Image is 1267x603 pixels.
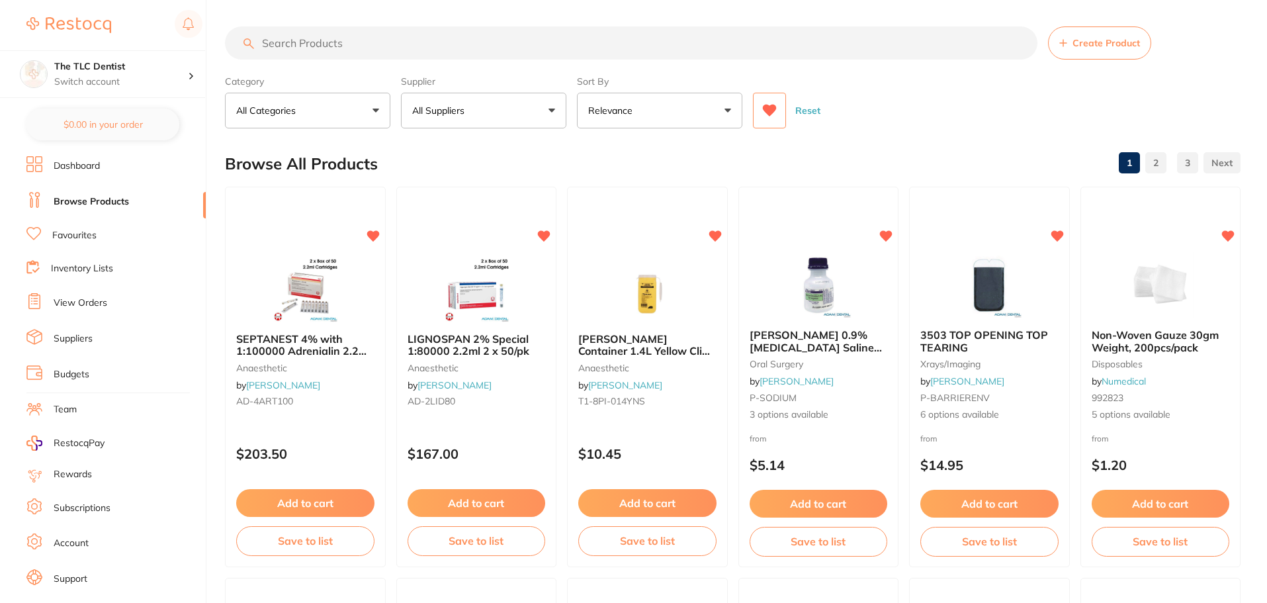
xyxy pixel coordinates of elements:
[750,359,888,369] small: oral surgery
[750,408,888,422] span: 3 options available
[577,75,742,87] label: Sort By
[750,527,888,556] button: Save to list
[408,489,546,517] button: Add to cart
[578,363,717,373] small: anaesthetic
[408,333,546,357] b: LIGNOSPAN 2% Special 1:80000 2.2ml 2 x 50/pk
[236,446,374,461] p: $203.50
[54,573,87,586] a: Support
[920,392,990,404] span: P-BARRIERENV
[578,395,645,407] span: T1-8PI-014YNS
[408,332,529,357] span: LIGNOSPAN 2% Special 1:80000 2.2ml 2 x 50/pk
[54,468,92,481] a: Rewards
[1092,457,1230,473] p: $1.20
[262,256,348,322] img: SEPTANEST 4% with 1:100000 Adrenialin 2.2ml 2 x 50/pk GOLD
[1092,434,1109,443] span: from
[920,527,1059,556] button: Save to list
[1092,408,1230,422] span: 5 options available
[1092,328,1219,353] span: Non-Woven Gauze 30gm Weight, 200pcs/pack
[750,375,834,387] span: by
[920,359,1059,369] small: xrays/imaging
[1092,490,1230,518] button: Add to cart
[920,408,1059,422] span: 6 options available
[54,332,93,346] a: Suppliers
[54,297,107,310] a: View Orders
[1117,252,1203,318] img: Non-Woven Gauze 30gm Weight, 200pcs/pack
[54,160,100,173] a: Dashboard
[54,537,89,550] a: Account
[604,256,690,322] img: TERUMO Sharps Container 1.4L Yellow Clip Lid
[1119,150,1140,176] a: 1
[26,17,111,33] img: Restocq Logo
[920,434,938,443] span: from
[1145,150,1166,176] a: 2
[236,379,320,391] span: by
[52,229,97,242] a: Favourites
[54,437,105,450] span: RestocqPay
[401,75,566,87] label: Supplier
[750,329,888,353] b: Baxter 0.9% Sodium Chloride Saline Bottles
[930,375,1004,387] a: [PERSON_NAME]
[578,333,717,357] b: TERUMO Sharps Container 1.4L Yellow Clip Lid
[760,375,834,387] a: [PERSON_NAME]
[54,368,89,381] a: Budgets
[54,502,110,515] a: Subscriptions
[54,195,129,209] a: Browse Products
[920,457,1059,473] p: $14.95
[578,489,717,517] button: Add to cart
[750,457,888,473] p: $5.14
[1102,375,1146,387] a: Numedical
[408,379,492,391] span: by
[588,379,662,391] a: [PERSON_NAME]
[920,375,1004,387] span: by
[236,526,374,555] button: Save to list
[578,446,717,461] p: $10.45
[750,434,767,443] span: from
[51,262,113,275] a: Inventory Lists
[26,109,179,140] button: $0.00 in your order
[1092,375,1146,387] span: by
[1072,38,1140,48] span: Create Product
[578,526,717,555] button: Save to list
[26,10,111,40] a: Restocq Logo
[225,93,390,128] button: All Categories
[401,93,566,128] button: All Suppliers
[1048,26,1151,60] button: Create Product
[408,395,455,407] span: AD-2LID80
[54,60,188,73] h4: The TLC Dentist
[225,75,390,87] label: Category
[26,436,105,451] a: RestocqPay
[750,490,888,518] button: Add to cart
[417,379,492,391] a: [PERSON_NAME]
[578,379,662,391] span: by
[946,252,1032,318] img: 3503 TOP OPENING TOP TEARING
[54,75,188,89] p: Switch account
[750,392,797,404] span: P-SODIUM
[225,155,378,173] h2: Browse All Products
[920,490,1059,518] button: Add to cart
[236,104,301,117] p: All Categories
[578,332,710,370] span: [PERSON_NAME] Container 1.4L Yellow Clip Lid
[791,93,824,128] button: Reset
[1092,527,1230,556] button: Save to list
[225,26,1037,60] input: Search Products
[1177,150,1198,176] a: 3
[920,329,1059,353] b: 3503 TOP OPENING TOP TEARING
[588,104,638,117] p: Relevance
[408,526,546,555] button: Save to list
[412,104,470,117] p: All Suppliers
[1092,329,1230,353] b: Non-Woven Gauze 30gm Weight, 200pcs/pack
[1092,392,1123,404] span: 992823
[236,333,374,357] b: SEPTANEST 4% with 1:100000 Adrenialin 2.2ml 2 x 50/pk GOLD
[1092,359,1230,369] small: disposables
[54,403,77,416] a: Team
[26,436,42,451] img: RestocqPay
[236,395,293,407] span: AD-4ART100
[577,93,742,128] button: Relevance
[750,328,882,366] span: [PERSON_NAME] 0.9% [MEDICAL_DATA] Saline Bottles
[433,256,519,322] img: LIGNOSPAN 2% Special 1:80000 2.2ml 2 x 50/pk
[236,332,371,370] span: SEPTANEST 4% with 1:100000 Adrenialin 2.2ml 2 x 50/pk GOLD
[246,379,320,391] a: [PERSON_NAME]
[236,363,374,373] small: anaesthetic
[21,61,47,87] img: The TLC Dentist
[408,363,546,373] small: anaesthetic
